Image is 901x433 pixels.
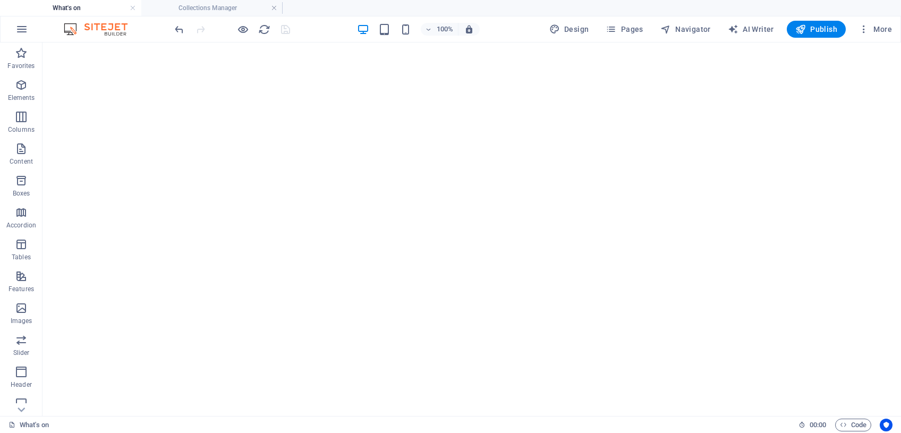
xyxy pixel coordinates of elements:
[601,21,647,38] button: Pages
[545,21,593,38] button: Design
[545,21,593,38] div: Design (Ctrl+Alt+Y)
[10,157,33,166] p: Content
[12,253,31,261] p: Tables
[11,317,32,325] p: Images
[61,23,141,36] img: Editor Logo
[13,349,30,357] p: Slider
[728,24,774,35] span: AI Writer
[13,189,30,198] p: Boxes
[8,285,34,293] p: Features
[724,21,778,38] button: AI Writer
[141,2,283,14] h4: Collections Manager
[7,62,35,70] p: Favorites
[173,23,185,36] i: Undo: Move elements (Ctrl+Z)
[810,419,826,431] span: 00 00
[798,419,827,431] h6: Session time
[840,419,866,431] span: Code
[858,24,892,35] span: More
[6,221,36,230] p: Accordion
[464,24,474,34] i: On resize automatically adjust zoom level to fit chosen device.
[656,21,715,38] button: Navigator
[835,419,871,431] button: Code
[8,94,35,102] p: Elements
[437,23,454,36] h6: 100%
[549,24,589,35] span: Design
[660,24,711,35] span: Navigator
[173,23,185,36] button: undo
[795,24,837,35] span: Publish
[854,21,896,38] button: More
[8,419,49,431] a: Click to cancel selection. Double-click to open Pages
[11,380,32,389] p: Header
[8,125,35,134] p: Columns
[258,23,270,36] button: reload
[817,421,819,429] span: :
[258,23,270,36] i: Reload page
[421,23,458,36] button: 100%
[787,21,846,38] button: Publish
[880,419,892,431] button: Usercentrics
[606,24,643,35] span: Pages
